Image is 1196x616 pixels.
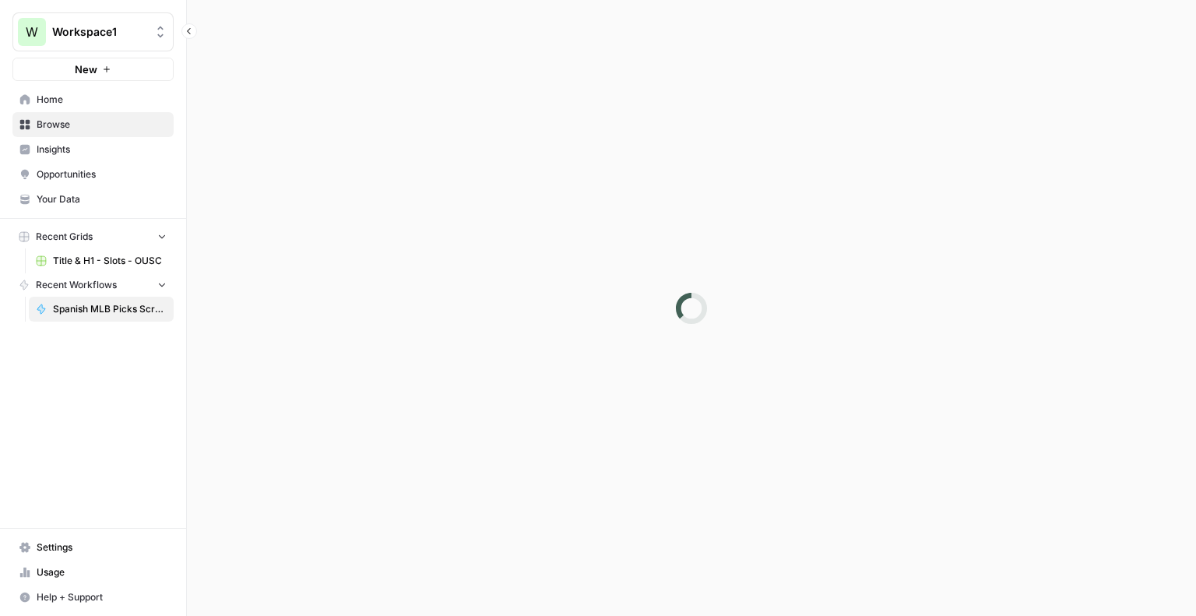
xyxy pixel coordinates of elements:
[37,118,167,132] span: Browse
[37,192,167,206] span: Your Data
[29,248,174,273] a: Title & H1 - Slots - OUSC
[12,273,174,297] button: Recent Workflows
[12,87,174,112] a: Home
[37,540,167,554] span: Settings
[12,137,174,162] a: Insights
[36,278,117,292] span: Recent Workflows
[37,590,167,604] span: Help + Support
[37,93,167,107] span: Home
[37,565,167,579] span: Usage
[12,225,174,248] button: Recent Grids
[29,297,174,322] a: Spanish MLB Picks Scraper for TSG
[12,162,174,187] a: Opportunities
[12,535,174,560] a: Settings
[36,230,93,244] span: Recent Grids
[37,143,167,157] span: Insights
[53,302,167,316] span: Spanish MLB Picks Scraper for TSG
[12,58,174,81] button: New
[12,560,174,585] a: Usage
[12,112,174,137] a: Browse
[37,167,167,181] span: Opportunities
[12,187,174,212] a: Your Data
[26,23,38,41] span: W
[12,12,174,51] button: Workspace: Workspace1
[53,254,167,268] span: Title & H1 - Slots - OUSC
[52,24,146,40] span: Workspace1
[75,62,97,77] span: New
[12,585,174,610] button: Help + Support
